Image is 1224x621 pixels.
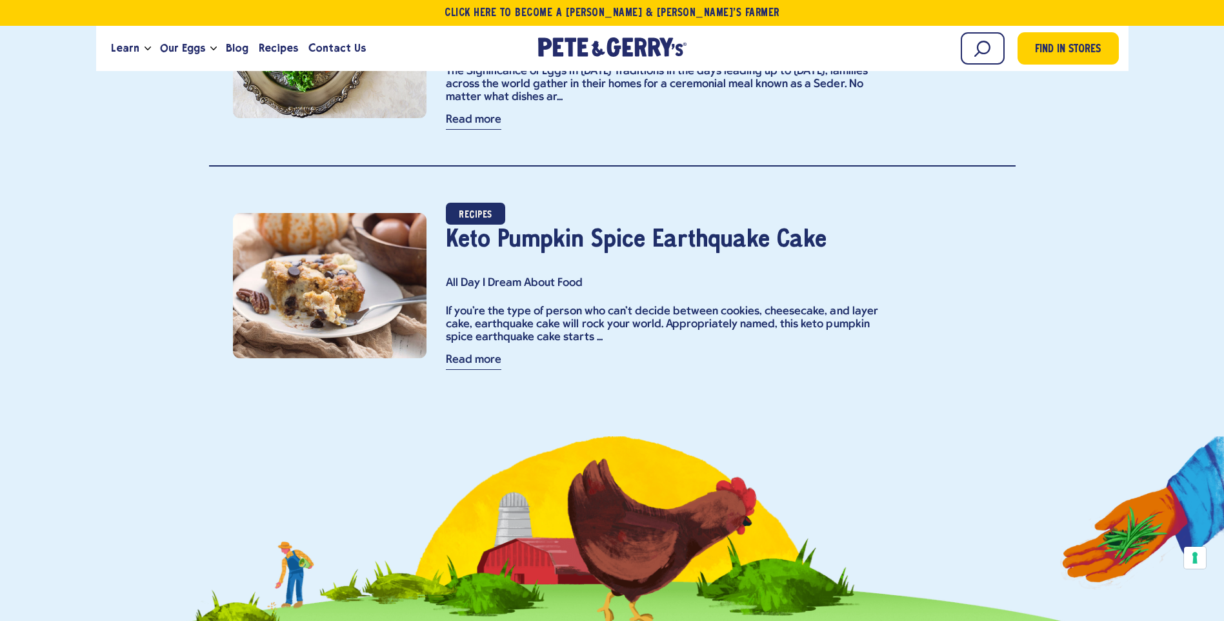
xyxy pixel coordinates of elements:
span: Recipes [259,40,298,56]
input: Search [961,32,1005,65]
span: Learn [111,40,139,56]
button: Open the dropdown menu for Our Eggs [210,46,217,51]
button: Your consent preferences for tracking technologies [1184,547,1206,569]
a: Find in Stores [1018,32,1119,65]
div: item [209,199,1016,373]
a: Keto Pumpkin Spice Earthquake Cake [446,229,827,252]
span: Our Eggs [160,40,205,56]
span: Contact Us [308,40,366,56]
span: Find in Stores [1035,41,1101,59]
button: Open the dropdown menu for Learn [145,46,151,51]
a: Learn [106,31,145,66]
a: Recipes [254,31,303,66]
a: Read more [446,354,501,370]
div: If you're the type of person who can't decide between cookies, cheesecake, and layer cake, earthq... [446,305,882,344]
div: The Significance of Eggs in [DATE] Traditions In the days leading up to [DATE], families across t... [446,65,882,104]
a: Blog [221,31,254,66]
a: Our Eggs [155,31,210,66]
a: Contact Us [303,31,371,66]
p: All Day I Dream About Food [446,274,991,292]
span: Recipes [446,203,505,225]
a: Read more [446,114,501,130]
span: Blog [226,40,248,56]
